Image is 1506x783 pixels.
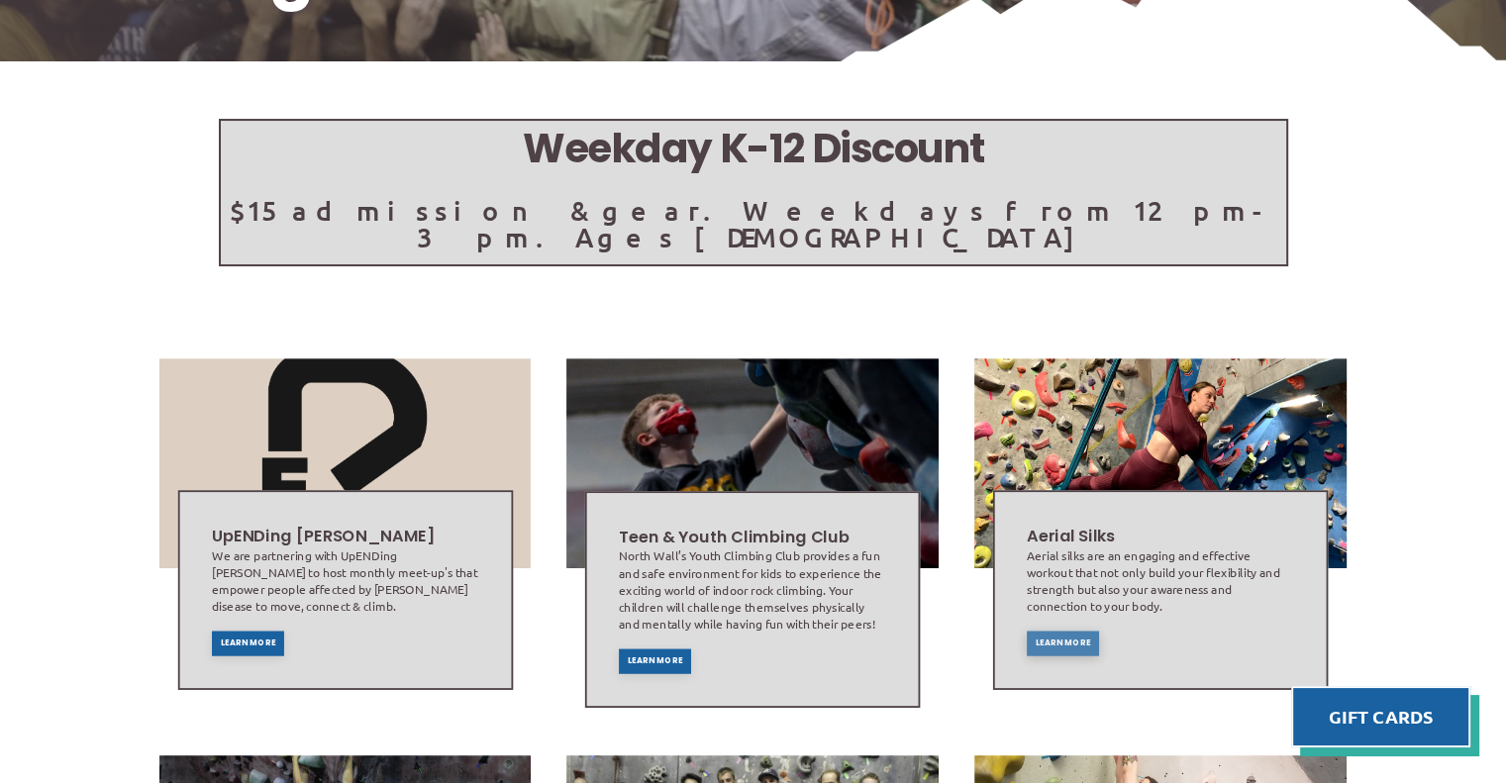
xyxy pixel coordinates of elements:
div: North Wall’s Youth Climbing Club provides a fun and safe environment for kids to experience the e... [619,547,886,632]
h2: UpENDing [PERSON_NAME] [211,524,478,546]
a: Learn More [1027,631,1099,655]
span: Learn More [1036,639,1091,647]
span: Learn More [628,657,683,665]
h2: Aerial Silks [1027,524,1294,546]
p: $15 admission & gear. Weekdays from 12pm-3pm. Ages [DEMOGRAPHIC_DATA] [221,197,1286,250]
div: Aerial silks are an engaging and effective workout that not only build your flexibility and stren... [1027,546,1294,614]
span: Learn More [220,639,275,647]
img: Image [973,358,1349,567]
a: Learn More [619,648,691,673]
img: Image [158,358,531,567]
div: We are partnering with UpENDing [PERSON_NAME] to host monthly meet-up's that empower people affec... [211,546,478,614]
img: Image [566,358,939,567]
h2: Teen & Youth Climbing Club [619,525,886,547]
a: Learn More [211,631,283,655]
h5: Weekday K-12 Discount [221,121,1286,177]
